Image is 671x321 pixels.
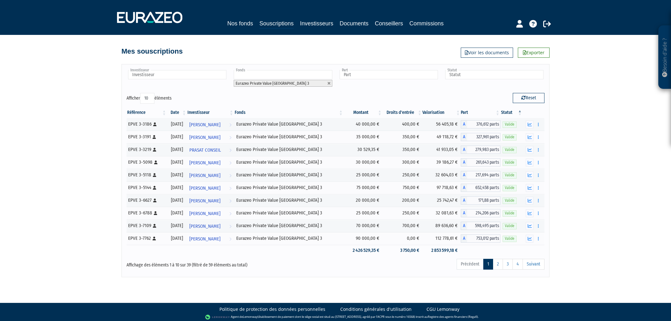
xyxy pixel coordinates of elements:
[382,245,422,256] td: 3 750,00 €
[503,210,517,216] span: Valide
[461,184,467,192] span: A
[340,306,412,312] a: Conditions générales d'utilisation
[205,314,230,320] img: logo-lemonway.png
[382,232,422,245] td: 0,00 €
[169,210,185,216] div: [DATE]
[153,173,156,177] i: [Français] Personne physique
[187,169,234,181] a: [PERSON_NAME]
[153,224,156,228] i: [Français] Personne physique
[236,159,341,166] div: Eurazeo Private Value [GEOGRAPHIC_DATA] 3
[523,259,544,270] a: Suivant
[219,306,325,312] a: Politique de protection des données personnelles
[467,196,500,205] span: 171,88 parts
[422,131,461,143] td: 49 118,72 €
[128,134,165,140] div: EPVE 3-3191
[343,245,382,256] td: 2 426 529,35 €
[467,209,500,217] span: 214,206 parts
[461,158,467,167] span: A
[153,135,156,139] i: [Français] Personne physique
[422,118,461,131] td: 56 405,18 €
[169,146,185,153] div: [DATE]
[382,219,422,232] td: 700,00 €
[461,196,467,205] span: A
[153,186,156,190] i: [Français] Personne physique
[153,199,157,202] i: [Français] Personne physique
[189,182,220,194] span: [PERSON_NAME]
[236,197,341,204] div: Eurazeo Private Value [GEOGRAPHIC_DATA] 3
[140,93,154,104] select: Afficheréléments
[117,12,182,23] img: 1732889491-logotype_eurazeo_blanc_rvb.png
[189,144,221,156] span: PRASAT CONSEIL
[461,196,500,205] div: A - Eurazeo Private Value Europe 3
[229,119,231,131] i: Voir l'investisseur
[409,19,444,28] a: Commissions
[461,209,500,217] div: A - Eurazeo Private Value Europe 3
[154,211,157,215] i: [Français] Personne physique
[187,118,234,131] a: [PERSON_NAME]
[153,148,156,152] i: [Français] Personne physique
[236,81,309,86] span: Eurazeo Private Value [GEOGRAPHIC_DATA] 3
[461,234,467,243] span: A
[422,156,461,169] td: 39 186,27 €
[236,222,341,229] div: Eurazeo Private Value [GEOGRAPHIC_DATA] 3
[343,169,382,181] td: 25 000,00 €
[461,184,500,192] div: A - Eurazeo Private Value Europe 3
[153,122,157,126] i: [Français] Personne physique
[127,93,172,104] label: Afficher éléments
[382,118,422,131] td: 400,00 €
[461,158,500,167] div: A - Eurazeo Private Value Europe 3
[467,184,500,192] span: 652,458 parts
[503,121,517,128] span: Valide
[169,235,185,242] div: [DATE]
[229,132,231,143] i: Voir l'investisseur
[467,120,500,128] span: 376,612 parts
[503,160,517,166] span: Valide
[483,259,493,270] a: 1
[189,220,220,232] span: [PERSON_NAME]
[518,48,550,58] a: Exporter
[422,219,461,232] td: 89 636,60 €
[169,121,185,128] div: [DATE]
[382,169,422,181] td: 250,00 €
[128,146,165,153] div: EPVE 3-3219
[229,170,231,181] i: Voir l'investisseur
[189,157,220,169] span: [PERSON_NAME]
[461,222,467,230] span: A
[189,132,220,143] span: [PERSON_NAME]
[503,185,517,191] span: Valide
[128,184,165,191] div: EPVE 3-5144
[382,181,422,194] td: 750,00 €
[461,120,500,128] div: A - Eurazeo Private Value Europe 3
[236,210,341,216] div: Eurazeo Private Value [GEOGRAPHIC_DATA] 3
[461,222,500,230] div: A - Eurazeo Private Value Europe 3
[422,169,461,181] td: 32 604,03 €
[169,222,185,229] div: [DATE]
[467,133,500,141] span: 327,961 parts
[189,195,220,207] span: [PERSON_NAME]
[382,194,422,207] td: 200,00 €
[234,107,343,118] th: Fonds: activer pour trier la colonne par ordre croissant
[229,208,231,219] i: Voir l'investisseur
[461,234,500,243] div: A - Eurazeo Private Value Europe 3
[340,19,368,28] a: Documents
[503,236,517,242] span: Valide
[382,143,422,156] td: 350,00 €
[661,29,668,86] p: Besoin d'aide ?
[128,235,165,242] div: EPVE 3-7762
[187,219,234,232] a: [PERSON_NAME]
[461,171,467,179] span: A
[503,172,517,178] span: Valide
[187,107,234,118] th: Investisseur: activer pour trier la colonne par ordre croissant
[127,107,167,118] th: Référence : activer pour trier la colonne par ordre croissant
[467,146,500,154] span: 279,983 parts
[127,258,295,268] div: Affichage des éléments 1 à 10 sur 39 (filtré de 59 éléments au total)
[227,19,253,28] a: Nos fonds
[343,181,382,194] td: 75 000,00 €
[169,159,185,166] div: [DATE]
[187,143,234,156] a: PRASAT CONSEIL
[422,232,461,245] td: 112 778,61 €
[343,194,382,207] td: 20 000,00 €
[375,19,403,28] a: Conseillers
[229,233,231,245] i: Voir l'investisseur
[187,181,234,194] a: [PERSON_NAME]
